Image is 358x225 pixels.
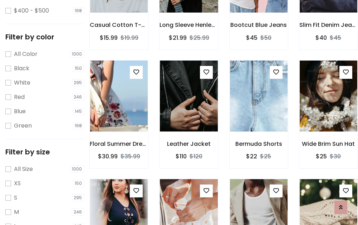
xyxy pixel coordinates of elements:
h6: Bootcut Blue Jeans [230,21,288,28]
del: $19.99 [121,34,138,42]
del: $45 [330,34,341,42]
label: $400 - $500 [14,6,49,15]
del: $120 [190,152,202,161]
label: Red [14,93,25,101]
del: $35.99 [121,152,140,161]
h6: $15.99 [100,34,118,41]
h6: Long Sleeve Henley T-Shirt [160,21,218,28]
del: $50 [260,34,271,42]
span: 246 [72,209,84,216]
h6: $21.99 [169,34,187,41]
span: 295 [72,79,84,86]
span: 168 [73,7,84,14]
h6: Floral Summer Dress [90,140,148,147]
h5: Filter by size [5,148,84,156]
h6: $25 [316,153,327,160]
del: $30 [330,152,341,161]
h6: $110 [176,153,187,160]
label: XS [14,179,21,188]
del: $25.99 [190,34,209,42]
label: Green [14,121,32,130]
label: M [14,208,19,216]
label: S [14,193,17,202]
h6: Wide Brim Sun Hat [299,140,358,147]
h6: $30.99 [98,153,118,160]
span: 295 [72,194,84,201]
label: Black [14,64,29,73]
span: 1000 [70,166,84,173]
label: Blue [14,107,26,116]
h6: $22 [246,153,257,160]
del: $25 [260,152,271,161]
h6: Slim Fit Denim Jeans [299,21,358,28]
span: 145 [73,108,84,115]
span: 150 [73,65,84,72]
label: All Color [14,50,38,58]
label: White [14,78,30,87]
span: 168 [73,122,84,129]
h6: Bermuda Shorts [230,140,288,147]
h6: $40 [315,34,327,41]
label: All Size [14,165,33,173]
span: 246 [72,94,84,101]
span: 150 [73,180,84,187]
span: 1000 [70,51,84,58]
h6: Casual Cotton T-Shirt [90,21,148,28]
h6: $45 [246,34,258,41]
h5: Filter by color [5,33,84,41]
h6: Leather Jacket [160,140,218,147]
